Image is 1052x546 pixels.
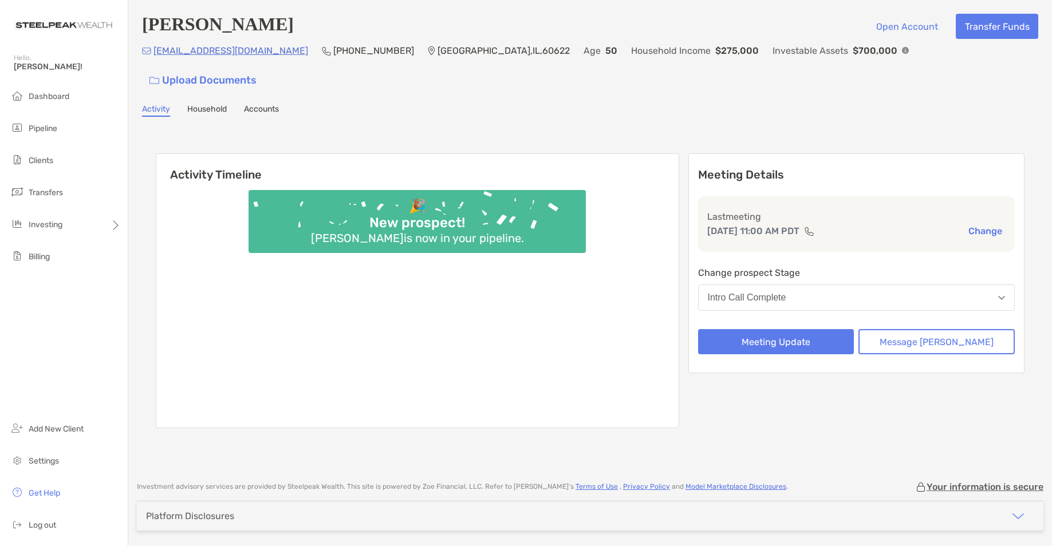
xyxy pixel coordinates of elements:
[29,252,50,262] span: Billing
[149,77,159,85] img: button icon
[584,43,601,58] p: Age
[623,482,670,490] a: Privacy Policy
[10,185,24,199] img: transfers icon
[14,5,114,46] img: Zoe Logo
[156,154,679,181] h6: Activity Timeline
[965,225,1006,237] button: Change
[153,43,308,58] p: [EMAIL_ADDRESS][DOMAIN_NAME]
[10,121,24,134] img: pipeline icon
[773,43,848,58] p: Investable Assets
[804,227,814,236] img: communication type
[902,47,909,54] img: Info Icon
[858,329,1015,354] button: Message [PERSON_NAME]
[29,124,57,133] span: Pipeline
[428,46,435,56] img: Location Icon
[29,156,53,165] span: Clients
[10,421,24,435] img: add_new_client icon
[249,190,586,243] img: Confetti
[605,43,617,58] p: 50
[187,104,227,117] a: Household
[10,453,24,467] img: settings icon
[698,266,1015,280] p: Change prospect Stage
[29,456,59,466] span: Settings
[29,520,56,530] span: Log out
[142,104,170,117] a: Activity
[29,188,63,197] span: Transfers
[1011,509,1025,523] img: icon arrow
[853,43,897,58] p: $700,000
[10,517,24,531] img: logout icon
[707,209,1006,224] p: Last meeting
[142,48,151,54] img: Email Icon
[685,482,786,490] a: Model Marketplace Disclosures
[715,43,759,58] p: $275,000
[956,14,1038,39] button: Transfer Funds
[576,482,618,490] a: Terms of Use
[698,284,1015,311] button: Intro Call Complete
[10,217,24,231] img: investing icon
[365,215,470,231] div: New prospect!
[14,62,121,72] span: [PERSON_NAME]!
[998,296,1005,300] img: Open dropdown arrow
[10,485,24,499] img: get-help icon
[322,46,331,56] img: Phone Icon
[867,14,947,39] button: Open Account
[29,488,60,498] span: Get Help
[10,249,24,263] img: billing icon
[708,292,786,303] div: Intro Call Complete
[698,329,854,354] button: Meeting Update
[29,424,84,434] span: Add New Client
[137,482,788,491] p: Investment advisory services are provided by Steelpeak Wealth . This site is powered by Zoe Finan...
[306,231,529,245] div: [PERSON_NAME] is now in your pipeline.
[707,224,799,238] p: [DATE] 11:00 AM PDT
[333,43,414,58] p: [PHONE_NUMBER]
[146,511,234,521] div: Platform Disclosures
[142,14,294,39] h4: [PERSON_NAME]
[29,220,62,230] span: Investing
[29,92,69,101] span: Dashboard
[438,43,570,58] p: [GEOGRAPHIC_DATA] , IL , 60622
[927,481,1043,492] p: Your information is secure
[10,89,24,102] img: dashboard icon
[10,153,24,167] img: clients icon
[142,68,264,93] a: Upload Documents
[698,168,1015,182] p: Meeting Details
[631,43,711,58] p: Household Income
[244,104,279,117] a: Accounts
[404,198,431,215] div: 🎉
